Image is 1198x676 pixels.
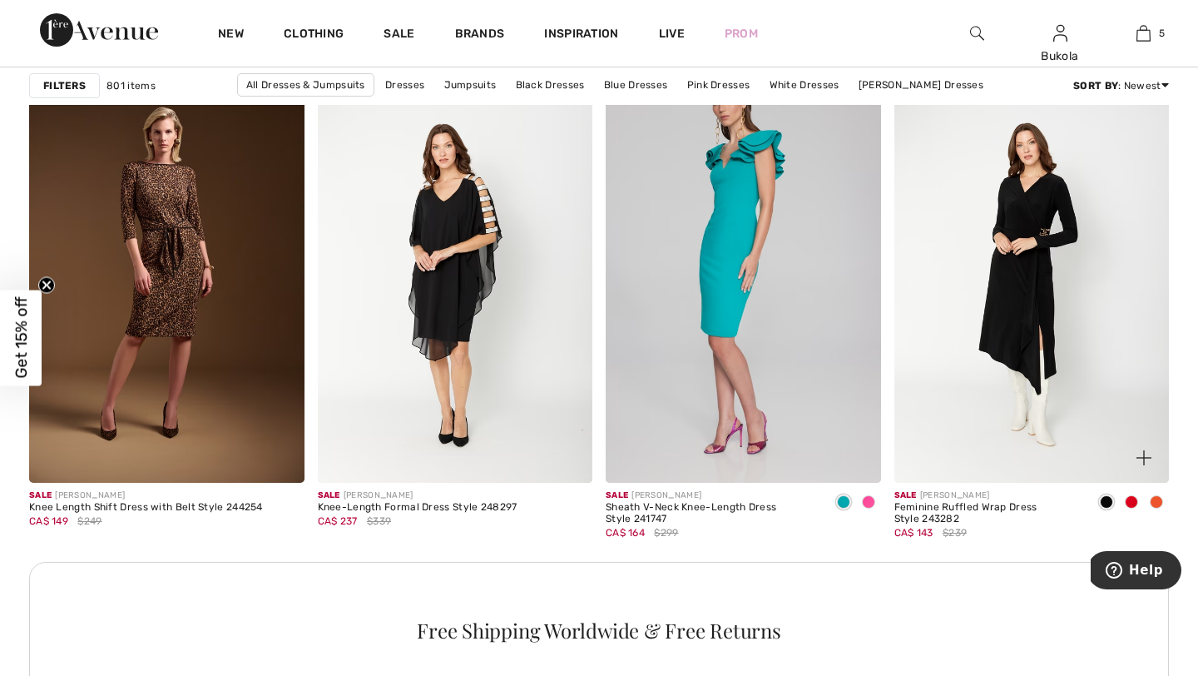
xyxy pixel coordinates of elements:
[544,27,618,44] span: Inspiration
[377,74,433,96] a: Dresses
[894,490,1082,502] div: [PERSON_NAME]
[318,515,358,527] span: CA$ 237
[606,490,628,500] span: Sale
[12,297,31,379] span: Get 15% off
[367,514,391,529] span: $339
[318,71,593,484] img: Knee-Length Formal Dress Style 248297. Black
[1019,47,1101,65] div: Bukola
[850,74,992,96] a: [PERSON_NAME] Dresses
[1053,25,1067,41] a: Sign In
[543,97,685,118] a: [PERSON_NAME] Dresses
[1073,80,1118,92] strong: Sort By
[455,27,505,44] a: Brands
[831,490,856,517] div: Ocean blue
[761,74,848,96] a: White Dresses
[318,490,340,500] span: Sale
[1094,490,1119,517] div: Black
[894,490,917,500] span: Sale
[29,71,304,484] img: Knee Length Shift Dress with Belt Style 244254. Beige/Black
[606,502,818,525] div: Sheath V-Neck Knee-Length Dress Style 241747
[43,78,86,93] strong: Filters
[606,527,645,539] span: CA$ 164
[606,71,881,484] img: Sheath V-Neck Knee-Length Dress Style 241747. Ocean blue
[725,25,758,42] a: Prom
[1144,490,1169,517] div: Lava
[284,27,344,44] a: Clothing
[894,71,1170,484] img: Feminine Ruffled Wrap Dress Style 243282. Black
[1136,23,1151,43] img: My Bag
[384,27,414,44] a: Sale
[77,514,101,529] span: $249
[1159,26,1165,41] span: 5
[679,74,759,96] a: Pink Dresses
[436,74,505,96] a: Jumpsuits
[1102,23,1184,43] a: 5
[318,490,517,502] div: [PERSON_NAME]
[218,27,244,44] a: New
[943,525,967,540] span: $239
[318,502,517,514] div: Knee-Length Formal Dress Style 248297
[237,73,374,97] a: All Dresses & Jumpsuits
[38,277,55,294] button: Close teaser
[596,74,676,96] a: Blue Dresses
[29,490,52,500] span: Sale
[894,527,933,539] span: CA$ 143
[856,490,881,517] div: Shocking pink
[40,13,158,47] img: 1ère Avenue
[106,78,156,93] span: 801 items
[1073,78,1169,93] div: : Newest
[507,74,593,96] a: Black Dresses
[1119,490,1144,517] div: Lipstick Red 173
[894,502,1082,525] div: Feminine Ruffled Wrap Dress Style 243282
[1136,450,1151,465] img: plus_v2.svg
[1091,551,1181,593] iframe: Opens a widget where you can find more information
[606,490,818,502] div: [PERSON_NAME]
[970,23,984,43] img: search the website
[654,525,678,540] span: $299
[52,620,1145,640] div: Free Shipping Worldwide & Free Returns
[29,502,263,514] div: Knee Length Shift Dress with Belt Style 244254
[659,25,685,42] a: Live
[29,490,263,502] div: [PERSON_NAME]
[29,515,68,527] span: CA$ 149
[1053,23,1067,43] img: My Info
